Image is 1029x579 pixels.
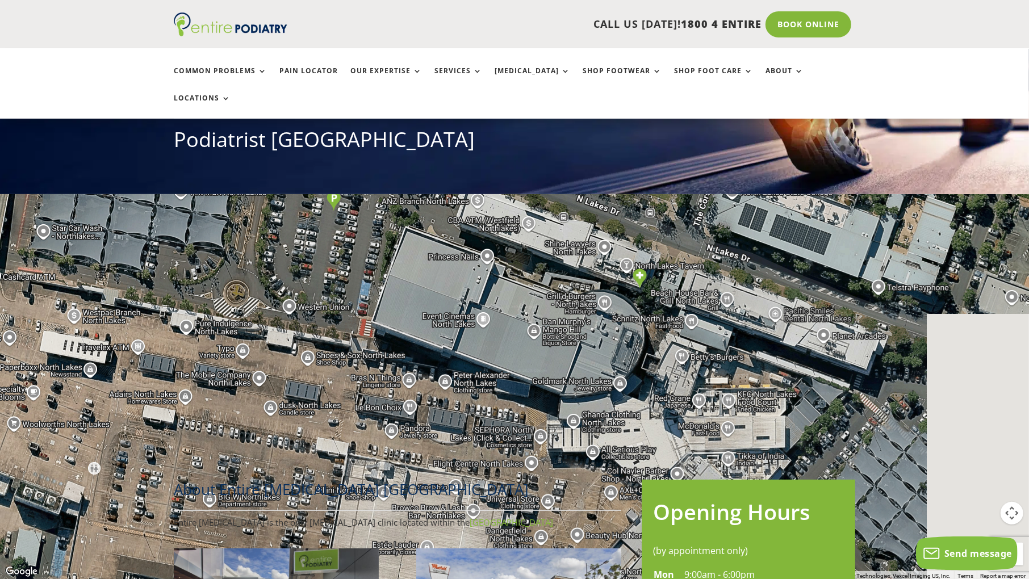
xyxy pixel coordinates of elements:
div: (by appointment only) [653,544,844,559]
a: Entire Podiatry [174,27,287,39]
p: CALL US [DATE]! [331,17,762,32]
h1: Podiatrist [GEOGRAPHIC_DATA] [174,125,855,160]
h2: Opening Hours [653,497,844,532]
a: Our Expertise [350,67,422,91]
a: [MEDICAL_DATA] [495,67,570,91]
a: Pain Locator [279,67,338,91]
a: Shop Footwear [583,67,662,91]
a: Book Online [766,11,851,37]
a: Services [434,67,482,91]
a: About [766,67,804,91]
a: [GEOGRAPHIC_DATA] [470,517,553,528]
a: Locations [174,94,231,119]
span: 1800 4 ENTIRE [681,17,762,31]
img: logo (1) [174,12,287,36]
span: Send message [944,547,1012,560]
h2: About Entire [MEDICAL_DATA] [GEOGRAPHIC_DATA] [174,479,621,505]
p: Entire [MEDICAL_DATA] is the only [MEDICAL_DATA] clinic located within the . [174,515,621,530]
a: Common Problems [174,67,267,91]
button: Send message [916,536,1018,570]
a: Shop Foot Care [674,67,753,91]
